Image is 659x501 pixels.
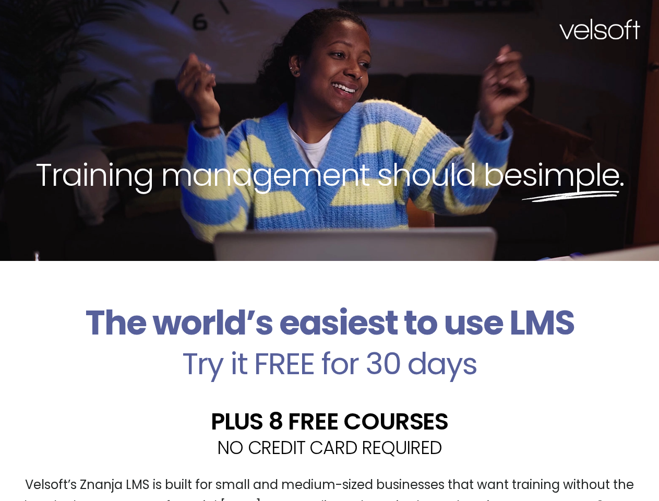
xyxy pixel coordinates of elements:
h2: PLUS 8 FREE COURSES [8,410,651,433]
h2: Training management should be . [19,154,640,195]
h2: Try it FREE for 30 days [8,349,651,379]
span: simple [522,153,619,197]
h2: The world’s easiest to use LMS [8,303,651,343]
h2: NO CREDIT CARD REQUIRED [8,438,651,457]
